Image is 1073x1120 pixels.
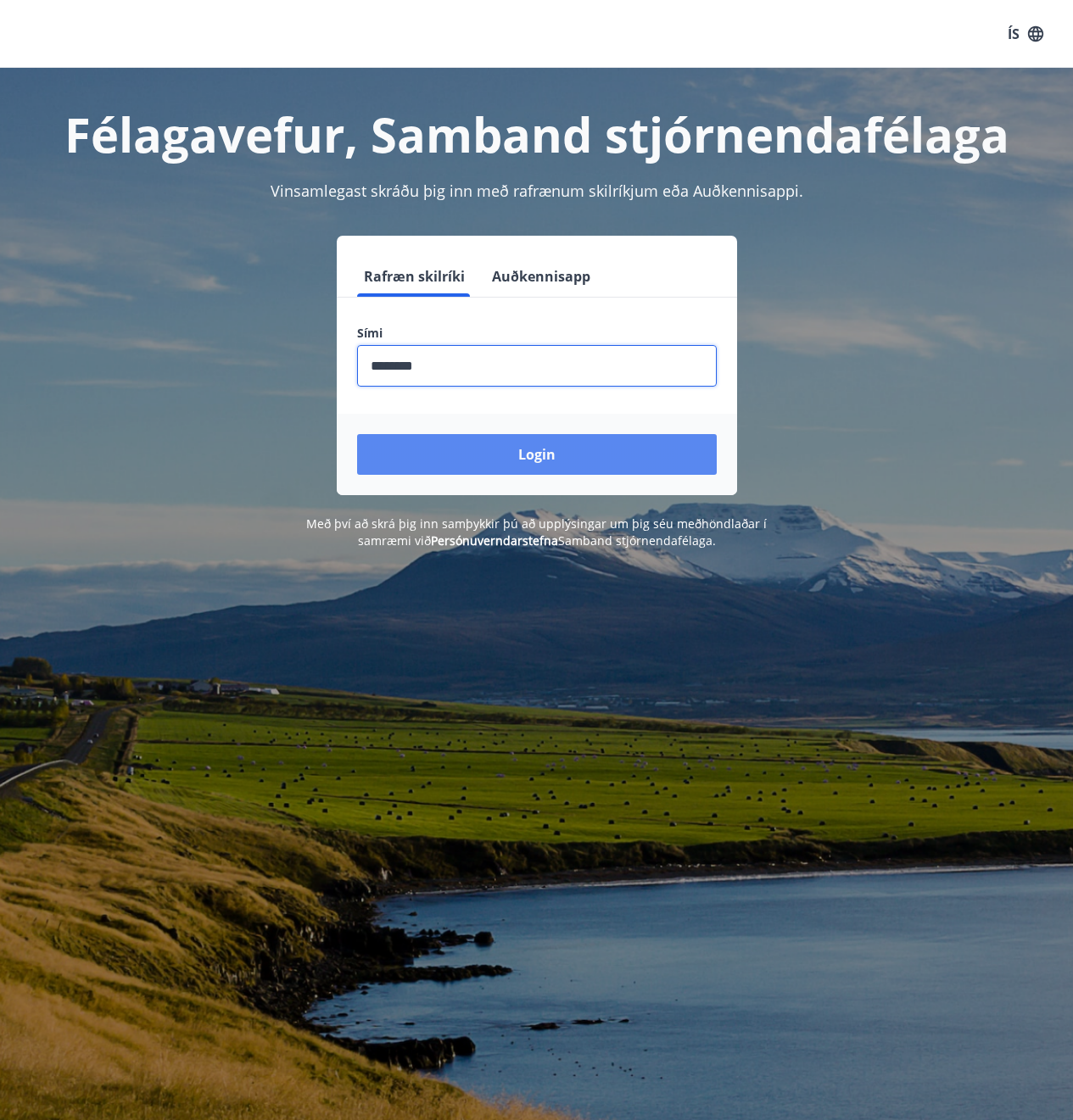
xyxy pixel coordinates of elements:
button: Rafræn skilríki [357,256,472,297]
a: Persónuverndarstefna [431,532,558,549]
button: ÍS [998,19,1053,49]
h1: Félagavefur, Samband stjórnendafélaga [20,102,1053,166]
label: Sími [357,325,717,342]
span: Með því að skrá þig inn samþykkir þú að upplýsingar um þig séu meðhöndlaðar í samræmi við Samband... [306,515,767,549]
button: Login [357,434,717,475]
button: Auðkennisapp [485,256,597,297]
span: Vinsamlegast skráðu þig inn með rafrænum skilríkjum eða Auðkennisappi. [271,181,803,201]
